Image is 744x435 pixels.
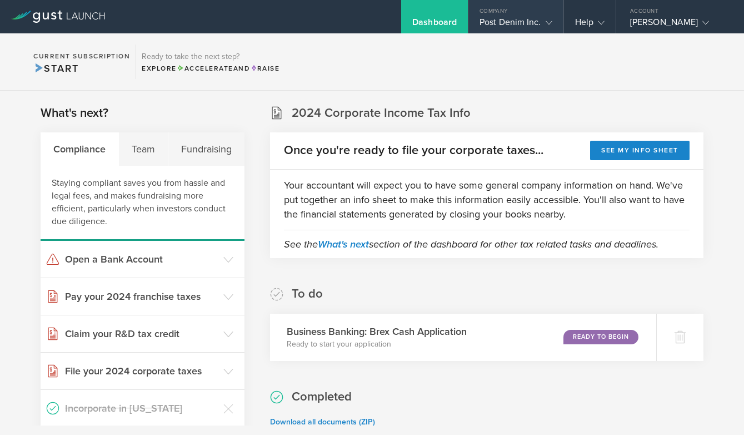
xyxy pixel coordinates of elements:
[142,63,279,73] div: Explore
[142,53,279,61] h3: Ready to take the next step?
[590,141,690,160] button: See my info sheet
[292,105,471,121] h2: 2024 Corporate Income Tax Info
[33,53,130,60] h2: Current Subscription
[177,65,251,72] span: and
[292,286,323,302] h2: To do
[284,238,658,250] em: See the section of the dashboard for other tax related tasks and deadlines.
[480,17,552,33] div: Post Denim Inc.
[292,389,352,405] h2: Completed
[41,166,244,241] div: Staying compliant saves you from hassle and legal fees, and makes fundraising more efficient, par...
[168,132,244,166] div: Fundraising
[284,178,690,221] p: Your accountant will expect you to have some general company information on hand. We've put toget...
[287,324,467,339] h3: Business Banking: Brex Cash Application
[575,17,605,33] div: Help
[33,62,78,75] span: Start
[41,105,108,121] h2: What's next?
[412,17,457,33] div: Dashboard
[65,252,218,266] h3: Open a Bank Account
[563,330,638,344] div: Ready to Begin
[136,45,285,79] div: Ready to take the next step?ExploreAccelerateandRaise
[65,364,218,378] h3: File your 2024 corporate taxes
[65,401,218,416] h3: Incorporate in [US_STATE]
[65,289,218,304] h3: Pay your 2024 franchise taxes
[65,327,218,341] h3: Claim your R&D tax credit
[41,132,119,166] div: Compliance
[270,314,656,361] div: Business Banking: Brex Cash ApplicationReady to start your applicationReady to Begin
[688,382,744,435] iframe: Chat Widget
[177,65,233,72] span: Accelerate
[287,339,467,350] p: Ready to start your application
[284,142,543,159] h2: Once you're ready to file your corporate taxes...
[630,17,725,33] div: [PERSON_NAME]
[270,417,375,427] a: Download all documents (ZIP)
[250,65,279,72] span: Raise
[119,132,168,166] div: Team
[318,238,369,250] a: What's next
